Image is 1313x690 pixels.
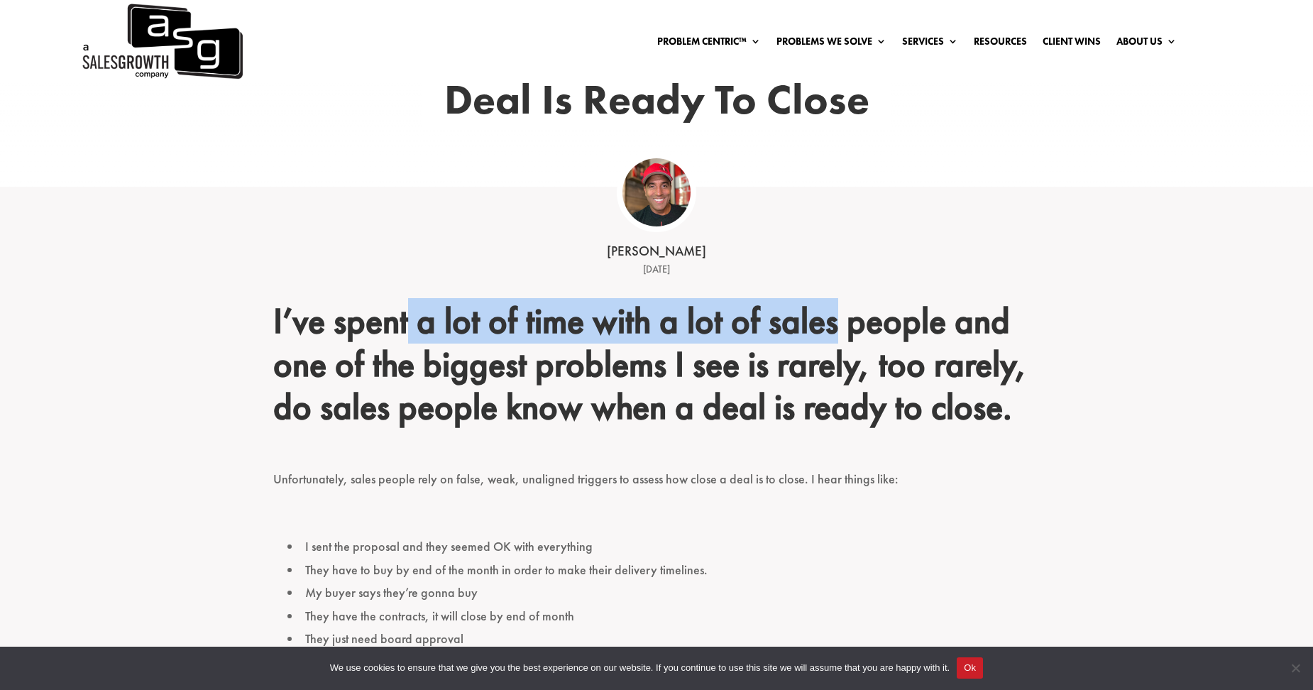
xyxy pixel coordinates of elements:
[1043,36,1101,52] a: Client Wins
[657,36,761,52] a: Problem Centric™
[287,605,1040,628] li: They have the contracts, it will close by end of month
[974,36,1027,52] a: Resources
[330,661,950,675] span: We use cookies to ensure that we give you the best experience on our website. If you continue to ...
[287,581,1040,604] li: My buyer says they’re gonna buy
[273,300,1040,435] h2: I’ve spent a lot of time with a lot of sales people and one of the biggest problems I see is rare...
[287,535,1040,558] li: I sent the proposal and they seemed OK with everything
[1288,661,1302,675] span: No
[622,158,691,226] img: ASG Co_alternate lockup (1)
[1116,36,1177,52] a: About Us
[287,628,1040,650] li: They just need board approval
[287,559,1040,581] li: They have to buy by end of the month in order to make their delivery timelines.
[776,36,886,52] a: Problems We Solve
[436,242,877,261] div: [PERSON_NAME]
[273,469,1040,503] p: Unfortunately, sales people rely on false, weak, unaligned triggers to assess how close a deal is...
[436,261,877,278] div: [DATE]
[957,657,983,679] button: Ok
[902,36,958,52] a: Services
